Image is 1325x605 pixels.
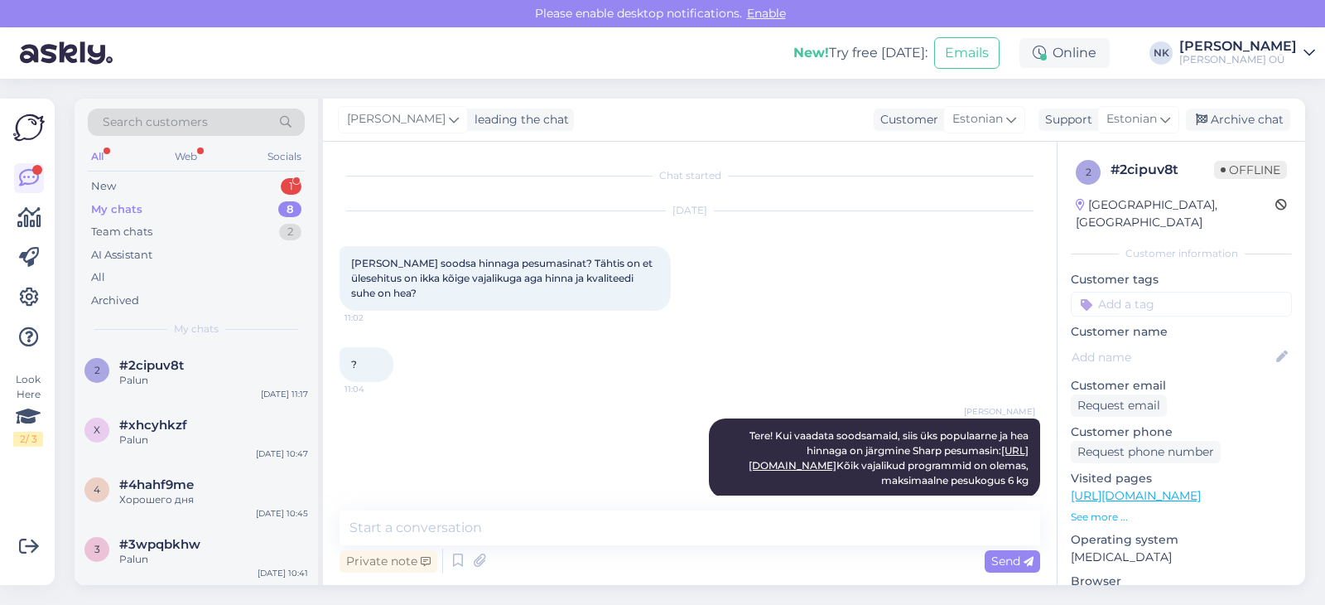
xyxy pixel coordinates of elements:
div: Socials [264,146,305,167]
div: # 2cipuv8t [1111,160,1214,180]
span: x [94,423,100,436]
a: [URL][DOMAIN_NAME] [1071,488,1201,503]
div: 8 [278,201,301,218]
button: Emails [934,37,1000,69]
span: Estonian [952,110,1003,128]
input: Add a tag [1071,292,1292,317]
div: 1 [281,178,301,195]
div: 2 / 3 [13,432,43,447]
p: Visited pages [1071,470,1292,487]
span: #xhcyhkzf [119,418,187,433]
div: Palun [119,433,308,448]
input: Add name [1072,348,1273,366]
span: Enable [742,6,791,21]
span: 4 [94,483,100,496]
div: All [91,269,105,286]
div: Team chats [91,224,152,240]
div: Request phone number [1071,441,1221,463]
div: [DATE] 10:47 [256,448,308,460]
div: Palun [119,552,308,567]
div: [DATE] [340,203,1040,218]
span: 3 [94,543,100,555]
div: [PERSON_NAME] OÜ [1179,53,1297,66]
div: Archived [91,293,139,309]
div: Archive chat [1186,109,1290,131]
div: Хорошего дня [119,492,308,507]
div: [PERSON_NAME] [1179,40,1297,53]
a: [PERSON_NAME][PERSON_NAME] OÜ [1179,40,1315,66]
span: Tere! Kui vaadata soodsamaid, siis üks populaarne ja hea hinnaga on järgmine Sharp pesumasin: Kõi... [749,429,1031,486]
span: Offline [1214,161,1287,179]
span: 11:02 [344,312,407,324]
span: #4hahf9me [119,477,194,492]
span: [PERSON_NAME] [347,110,446,128]
span: #3wpqbkhw [119,537,200,552]
div: Request email [1071,394,1167,417]
p: Operating system [1071,531,1292,549]
div: Customer information [1071,246,1292,261]
div: Web [171,146,200,167]
p: Customer email [1071,377,1292,394]
div: All [88,146,107,167]
p: Browser [1071,573,1292,590]
div: [DATE] 10:45 [256,507,308,520]
span: 2 [1086,166,1091,178]
p: Customer tags [1071,271,1292,288]
div: Try free [DATE]: [793,43,927,63]
img: Askly Logo [13,112,45,143]
div: Palun [119,373,308,388]
div: Chat started [340,168,1040,183]
span: [PERSON_NAME] soodsa hinnaga pesumasinat? Tähtis on et ülesehitus on ikka kõige vajalikuga aga hi... [351,257,655,299]
div: My chats [91,201,142,218]
div: Support [1038,111,1092,128]
p: Customer name [1071,323,1292,341]
div: Look Here [13,372,43,447]
span: Send [991,554,1033,569]
span: Search customers [103,114,208,131]
span: Estonian [1106,110,1157,128]
div: Customer [874,111,938,128]
div: New [91,178,116,195]
span: ? [351,358,357,370]
p: See more ... [1071,510,1292,525]
p: [MEDICAL_DATA] [1071,549,1292,566]
div: AI Assistant [91,247,152,264]
div: [DATE] 10:41 [258,567,308,579]
span: [PERSON_NAME] [964,405,1035,418]
p: Customer phone [1071,423,1292,441]
div: 2 [279,224,301,240]
span: #2cipuv8t [119,358,184,373]
b: New! [793,45,829,60]
div: [GEOGRAPHIC_DATA], [GEOGRAPHIC_DATA] [1076,196,1275,231]
span: My chats [174,322,219,336]
div: NK [1149,41,1173,65]
div: Online [1019,38,1110,68]
div: Private note [340,550,437,573]
div: [DATE] 11:17 [261,388,308,400]
div: leading the chat [468,111,569,128]
span: 11:04 [344,383,407,395]
span: 2 [94,364,100,376]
